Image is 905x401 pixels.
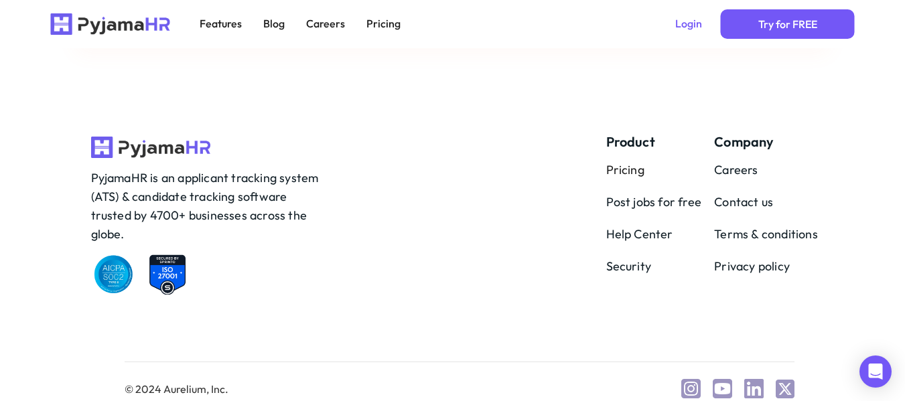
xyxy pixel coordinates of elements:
p: Blog [263,17,285,30]
a: Privacy policy [714,257,790,276]
a: Careers [298,13,353,34]
p: Login [675,17,702,30]
a: Contact us [714,193,776,212]
div: Open Intercom Messenger [859,355,892,388]
a: Login [667,13,710,34]
a: Post jobs for free [606,193,715,212]
strong: Product [606,133,655,150]
p: Pricing [366,17,401,30]
a: Features [192,13,250,34]
strong: Company [714,133,774,150]
p: Careers [306,17,345,30]
a: Blog [255,13,293,34]
p: © 2024 Aurelium, Inc. [125,381,228,397]
a: Security [606,257,715,276]
a: Pricing [358,13,409,34]
p: Try for FREE [758,15,817,33]
a: Pricing [606,162,644,177]
p: PyjamaHR is an applicant tracking system (ATS) & candidate tracking software trusted by 4700+ bus... [91,169,330,244]
a: Help Center [606,225,715,244]
a: Primary [721,9,855,39]
a: Careers [714,161,776,179]
a: Terms & conditions [714,225,818,244]
p: Features [200,17,242,30]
